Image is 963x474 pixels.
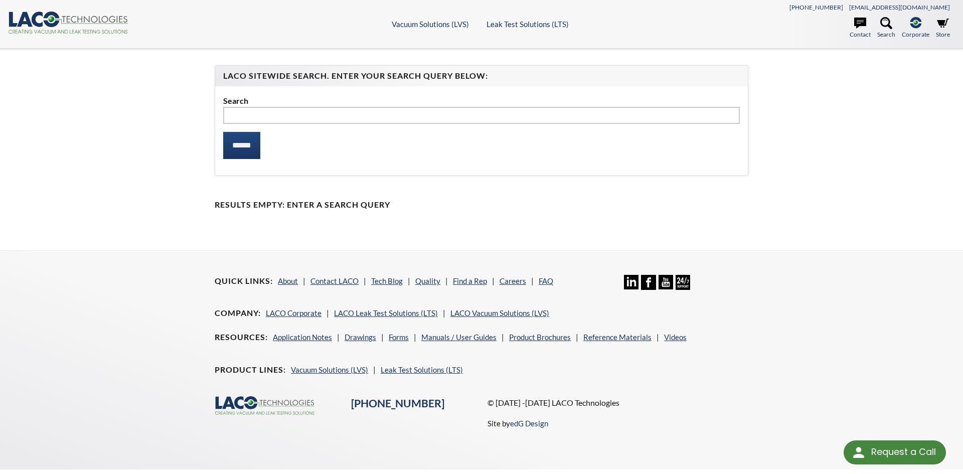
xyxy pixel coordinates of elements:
[664,333,687,342] a: Videos
[509,333,571,342] a: Product Brochures
[850,17,871,39] a: Contact
[415,276,440,285] a: Quality
[215,332,268,343] h4: Resources
[351,397,444,410] a: [PHONE_NUMBER]
[849,4,950,11] a: [EMAIL_ADDRESS][DOMAIN_NAME]
[877,17,895,39] a: Search
[453,276,487,285] a: Find a Rep
[789,4,843,11] a: [PHONE_NUMBER]
[345,333,376,342] a: Drawings
[488,396,748,409] p: © [DATE] -[DATE] LACO Technologies
[215,308,261,319] h4: Company
[223,71,740,81] h4: LACO Sitewide Search. Enter your Search Query Below:
[389,333,409,342] a: Forms
[851,444,867,460] img: round button
[215,365,286,375] h4: Product Lines
[871,440,936,463] div: Request a Call
[392,20,469,29] a: Vacuum Solutions (LVS)
[844,440,946,464] div: Request a Call
[381,365,463,374] a: Leak Test Solutions (LTS)
[487,20,569,29] a: Leak Test Solutions (LTS)
[266,308,322,318] a: LACO Corporate
[273,333,332,342] a: Application Notes
[215,276,273,286] h4: Quick Links
[539,276,553,285] a: FAQ
[291,365,368,374] a: Vacuum Solutions (LVS)
[223,94,740,107] label: Search
[676,275,690,289] img: 24/7 Support Icon
[371,276,403,285] a: Tech Blog
[510,419,548,428] a: edG Design
[488,417,548,429] p: Site by
[310,276,359,285] a: Contact LACO
[278,276,298,285] a: About
[676,282,690,291] a: 24/7 Support
[902,30,929,39] span: Corporate
[500,276,526,285] a: Careers
[936,17,950,39] a: Store
[215,200,748,210] h4: Results Empty: Enter a Search Query
[334,308,438,318] a: LACO Leak Test Solutions (LTS)
[583,333,652,342] a: Reference Materials
[450,308,549,318] a: LACO Vacuum Solutions (LVS)
[421,333,497,342] a: Manuals / User Guides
